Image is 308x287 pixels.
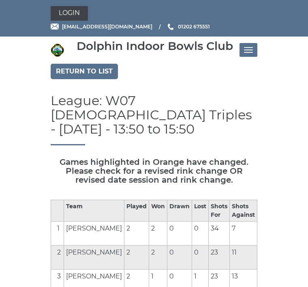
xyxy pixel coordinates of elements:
[209,200,230,222] th: Shots For
[230,246,257,270] td: 11
[62,24,152,30] span: [EMAIL_ADDRESS][DOMAIN_NAME]
[230,200,257,222] th: Shots Against
[51,246,64,270] td: 2
[192,200,209,222] th: Lost
[64,246,124,270] td: [PERSON_NAME]
[209,222,230,246] td: 34
[51,222,64,246] td: 1
[167,200,192,222] th: Drawn
[167,222,192,246] td: 0
[257,246,280,270] td: 4
[77,40,233,52] div: Dolphin Indoor Bowls Club
[230,222,257,246] td: 7
[51,158,257,184] h5: Games highlighted in Orange have changed. Please check for a revised rink change OR revised date ...
[257,222,280,246] td: 4
[192,246,209,270] td: 0
[209,246,230,270] td: 23
[51,23,152,30] a: Email [EMAIL_ADDRESS][DOMAIN_NAME]
[240,43,257,57] button: Toggle navigation
[168,24,173,30] img: Phone us
[51,24,59,30] img: Email
[149,200,167,222] th: Won
[167,23,210,30] a: Phone us 01202 675551
[64,222,124,246] td: [PERSON_NAME]
[51,64,118,79] a: Return to list
[178,24,210,30] span: 01202 675551
[124,200,149,222] th: Played
[51,6,88,21] a: Login
[124,246,149,270] td: 2
[64,200,124,222] th: Team
[124,222,149,246] td: 2
[51,93,257,146] h1: League: W07 [DEMOGRAPHIC_DATA] Triples - [DATE] - 13:50 to 15:50
[51,43,64,57] img: Dolphin Indoor Bowls Club
[257,200,280,222] th: Points
[149,246,167,270] td: 2
[167,246,192,270] td: 0
[192,222,209,246] td: 0
[149,222,167,246] td: 2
